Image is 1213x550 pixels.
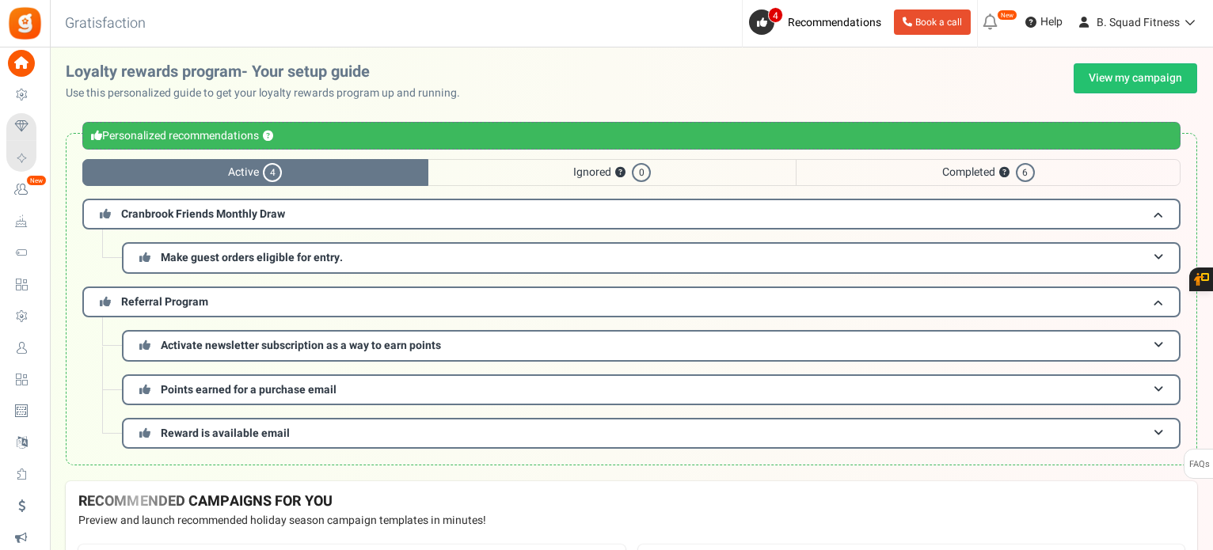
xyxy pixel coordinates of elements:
[1188,449,1210,480] span: FAQs
[615,168,626,178] button: ?
[121,206,285,222] span: Cranbrook Friends Monthly Draw
[1074,63,1197,93] a: View my campaign
[263,131,273,142] button: ?
[161,337,441,354] span: Activate newsletter subscription as a way to earn points
[6,176,43,203] a: New
[121,294,208,310] span: Referral Program
[1019,9,1069,35] a: Help
[263,163,282,182] span: 4
[1036,14,1063,30] span: Help
[82,159,428,186] span: Active
[632,163,651,182] span: 0
[82,122,1181,150] div: Personalized recommendations
[1016,163,1035,182] span: 6
[78,513,1184,529] p: Preview and launch recommended holiday season campaign templates in minutes!
[997,9,1017,21] em: New
[26,175,47,186] em: New
[1097,14,1180,31] span: B. Squad Fitness
[7,6,43,41] img: Gratisfaction
[894,9,971,35] a: Book a call
[48,8,163,40] h3: Gratisfaction
[161,249,343,266] span: Make guest orders eligible for entry.
[788,14,881,31] span: Recommendations
[66,63,473,81] h2: Loyalty rewards program- Your setup guide
[796,159,1181,186] span: Completed
[78,494,1184,510] h4: RECOMMENDED CAMPAIGNS FOR YOU
[749,9,888,35] a: 4 Recommendations
[428,159,797,186] span: Ignored
[768,7,783,23] span: 4
[999,168,1010,178] button: ?
[161,425,290,442] span: Reward is available email
[66,85,473,101] p: Use this personalized guide to get your loyalty rewards program up and running.
[161,381,337,398] span: Points earned for a purchase email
